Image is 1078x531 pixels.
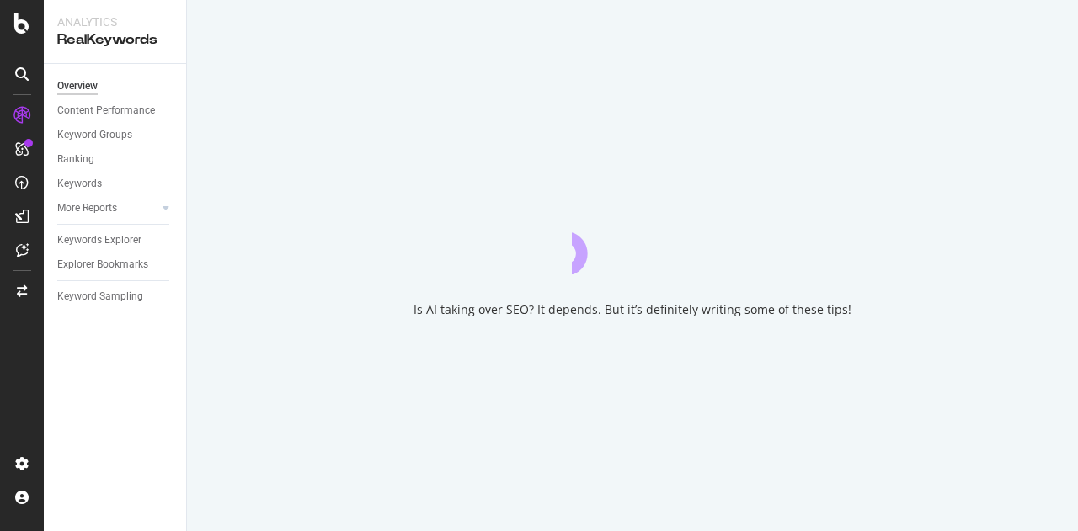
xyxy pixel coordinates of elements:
div: Keyword Groups [57,126,132,144]
div: Overview [57,77,98,95]
div: Ranking [57,151,94,168]
div: Keywords Explorer [57,231,141,249]
div: Analytics [57,13,173,30]
div: Explorer Bookmarks [57,256,148,273]
a: Ranking [57,151,174,168]
a: Content Performance [57,102,174,119]
div: RealKeywords [57,30,173,50]
div: Is AI taking over SEO? It depends. But it’s definitely writing some of these tips! [414,301,851,318]
div: Keyword Sampling [57,288,143,305]
a: Explorer Bookmarks [57,256,174,273]
a: Keyword Sampling [57,288,174,305]
div: Content Performance [57,102,155,119]
div: animation [572,214,693,274]
a: More Reports [57,199,157,217]
div: Keywords [57,175,102,193]
a: Keyword Groups [57,126,174,144]
a: Keywords Explorer [57,231,174,249]
a: Keywords [57,175,174,193]
a: Overview [57,77,174,95]
div: More Reports [57,199,117,217]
